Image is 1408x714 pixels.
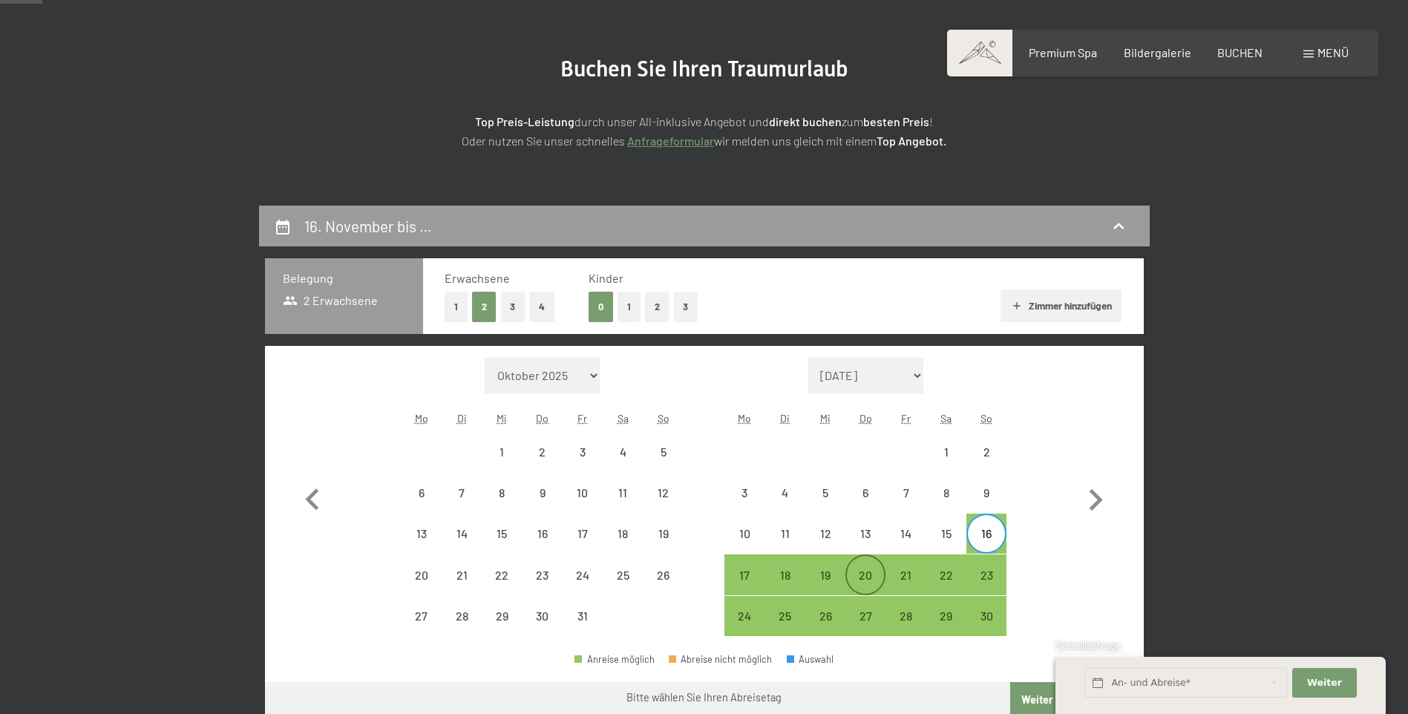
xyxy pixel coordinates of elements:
[563,514,603,554] div: Abreise nicht möglich
[643,432,683,472] div: Sun Oct 05 2025
[643,554,683,595] div: Abreise nicht möglich
[885,596,926,636] div: Abreise möglich
[403,569,440,606] div: 20
[724,514,764,554] div: Abreise nicht möglich
[442,596,482,636] div: Tue Oct 28 2025
[563,596,603,636] div: Abreise nicht möglich
[926,432,966,472] div: Abreise nicht möglich
[940,412,952,425] abbr: Samstag
[845,596,885,636] div: Thu Nov 27 2025
[618,292,641,322] button: 1
[966,514,1006,554] div: Sun Nov 16 2025
[1292,668,1356,698] button: Weiter
[966,473,1006,513] div: Sun Nov 09 2025
[926,473,966,513] div: Sat Nov 08 2025
[442,514,482,554] div: Tue Oct 14 2025
[442,554,482,595] div: Abreise nicht möglich
[780,412,790,425] abbr: Dienstag
[765,473,805,513] div: Abreise nicht möglich
[523,514,563,554] div: Thu Oct 16 2025
[402,596,442,636] div: Abreise nicht möglich
[724,473,764,513] div: Mon Nov 03 2025
[483,528,520,565] div: 15
[807,528,844,565] div: 12
[674,292,698,322] button: 3
[966,554,1006,595] div: Sun Nov 23 2025
[304,217,432,235] h2: 16. November bis …
[442,473,482,513] div: Tue Oct 07 2025
[901,412,911,425] abbr: Freitag
[807,487,844,524] div: 5
[726,569,763,606] div: 17
[805,473,845,513] div: Wed Nov 05 2025
[847,528,884,565] div: 13
[604,487,641,524] div: 11
[726,528,763,565] div: 10
[926,554,966,595] div: Abreise möglich
[443,487,480,524] div: 7
[926,554,966,595] div: Sat Nov 22 2025
[807,569,844,606] div: 19
[966,596,1006,636] div: Abreise möglich
[603,514,643,554] div: Abreise nicht möglich
[524,610,561,647] div: 30
[926,473,966,513] div: Abreise nicht möglich
[820,412,831,425] abbr: Mittwoch
[445,271,510,285] span: Erwachsene
[524,569,561,606] div: 23
[805,514,845,554] div: Abreise nicht möglich
[724,514,764,554] div: Mon Nov 10 2025
[291,358,334,637] button: Vorheriger Monat
[928,610,965,647] div: 29
[482,596,522,636] div: Wed Oct 29 2025
[564,446,601,483] div: 3
[845,473,885,513] div: Thu Nov 06 2025
[402,514,442,554] div: Abreise nicht möglich
[403,487,440,524] div: 6
[501,292,525,322] button: 3
[402,554,442,595] div: Abreise nicht möglich
[928,446,965,483] div: 1
[644,446,681,483] div: 5
[1001,289,1122,322] button: Zimmer hinzufügen
[1217,45,1263,59] span: BUCHEN
[726,610,763,647] div: 24
[523,514,563,554] div: Abreise nicht möglich
[402,473,442,513] div: Abreise nicht möglich
[1074,358,1117,637] button: Nächster Monat
[523,432,563,472] div: Thu Oct 02 2025
[885,554,926,595] div: Abreise möglich
[603,554,643,595] div: Sat Oct 25 2025
[966,596,1006,636] div: Sun Nov 30 2025
[283,292,379,309] span: 2 Erwachsene
[443,610,480,647] div: 28
[442,596,482,636] div: Abreise nicht möglich
[966,514,1006,554] div: Abreise möglich
[1029,45,1097,59] span: Premium Spa
[885,473,926,513] div: Abreise nicht möglich
[1055,640,1120,652] span: Schnellanfrage
[966,432,1006,472] div: Sun Nov 02 2025
[805,514,845,554] div: Wed Nov 12 2025
[482,432,522,472] div: Wed Oct 01 2025
[926,432,966,472] div: Sat Nov 01 2025
[529,292,554,322] button: 4
[603,514,643,554] div: Sat Oct 18 2025
[482,554,522,595] div: Wed Oct 22 2025
[443,569,480,606] div: 21
[563,554,603,595] div: Abreise nicht möglich
[483,610,520,647] div: 29
[333,112,1075,150] p: durch unser All-inklusive Angebot und zum ! Oder nutzen Sie unser schnelles wir melden uns gleich...
[644,487,681,524] div: 12
[563,473,603,513] div: Abreise nicht möglich
[658,412,669,425] abbr: Sonntag
[669,655,773,664] div: Abreise nicht möglich
[442,514,482,554] div: Abreise nicht möglich
[524,487,561,524] div: 9
[845,514,885,554] div: Abreise nicht möglich
[1307,676,1342,690] span: Weiter
[442,473,482,513] div: Abreise nicht möglich
[524,528,561,565] div: 16
[523,554,563,595] div: Thu Oct 23 2025
[877,134,946,148] strong: Top Angebot.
